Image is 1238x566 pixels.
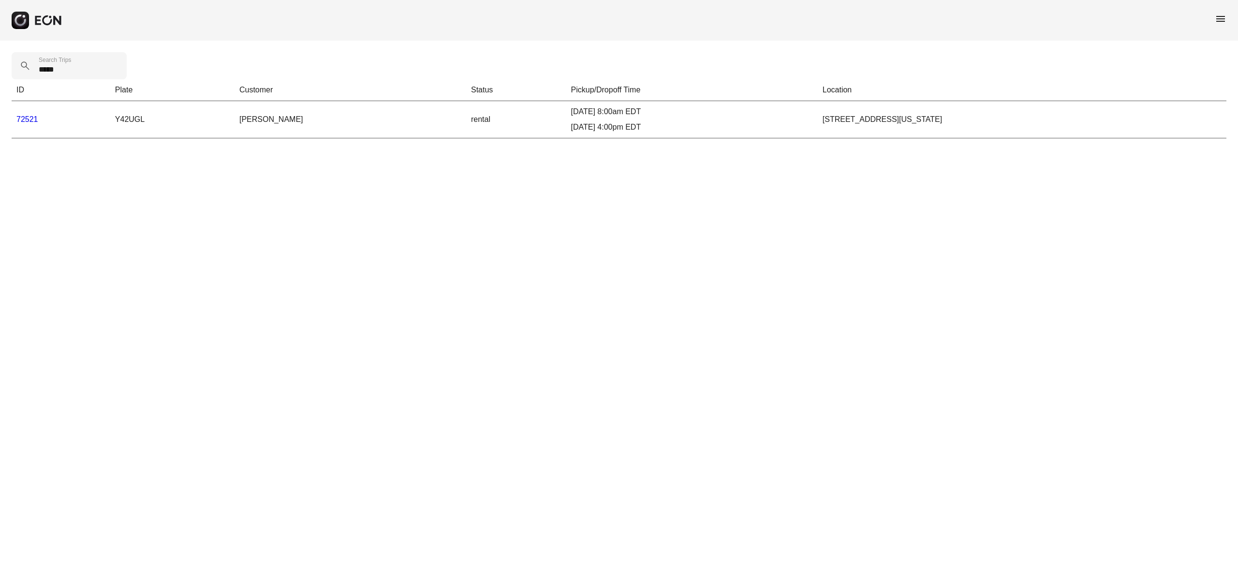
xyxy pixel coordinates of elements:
td: [PERSON_NAME] [235,101,466,138]
td: Y42UGL [110,101,235,138]
th: Plate [110,79,235,101]
th: Pickup/Dropoff Time [566,79,818,101]
th: ID [12,79,110,101]
th: Location [818,79,1226,101]
div: [DATE] 8:00am EDT [571,106,813,118]
th: Status [466,79,566,101]
td: [STREET_ADDRESS][US_STATE] [818,101,1226,138]
div: [DATE] 4:00pm EDT [571,121,813,133]
a: 72521 [16,115,38,123]
span: menu [1215,13,1226,25]
label: Search Trips [39,56,71,64]
td: rental [466,101,566,138]
th: Customer [235,79,466,101]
